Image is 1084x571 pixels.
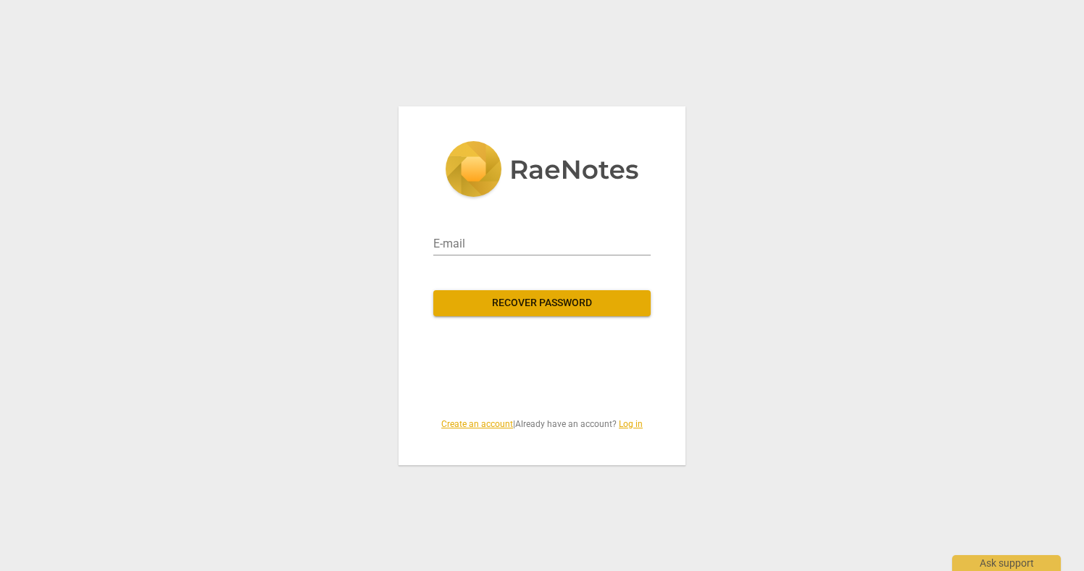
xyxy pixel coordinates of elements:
button: Recover password [433,290,651,316]
div: Ask support [952,555,1061,571]
span: Recover password [445,296,639,310]
a: Log in [619,419,643,429]
img: 5ac2273c67554f335776073100b6d88f.svg [445,141,639,200]
a: Create an account [441,419,513,429]
span: | Already have an account? [433,418,651,431]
